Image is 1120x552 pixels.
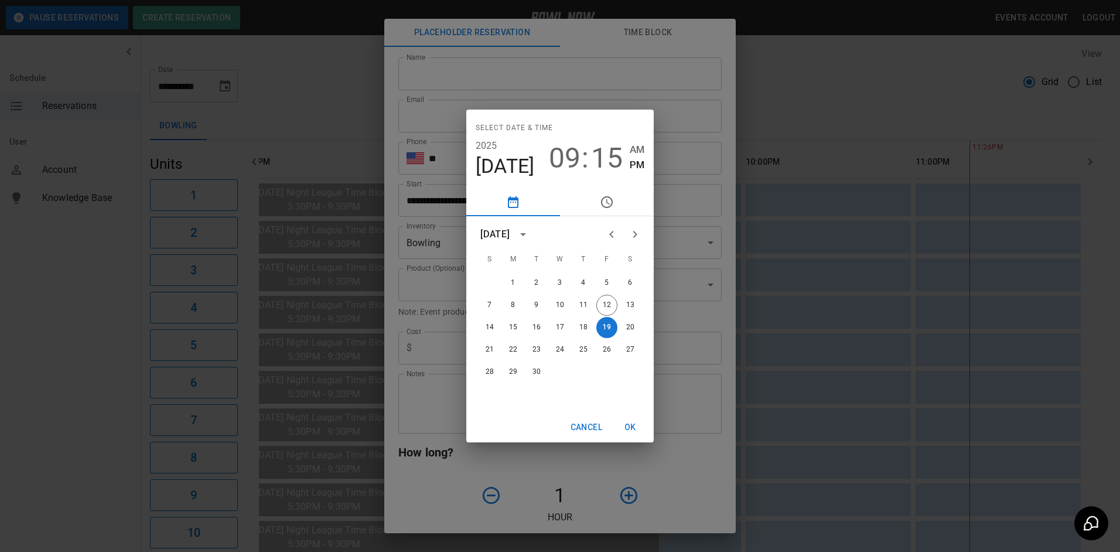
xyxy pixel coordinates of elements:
[503,317,524,338] button: 15
[526,362,547,383] button: 30
[476,154,535,179] button: [DATE]
[503,272,524,294] button: 1
[573,248,594,271] span: Thursday
[549,317,571,338] button: 17
[503,248,524,271] span: Monday
[549,248,571,271] span: Wednesday
[549,295,571,316] button: 10
[566,417,607,438] button: Cancel
[476,138,497,154] button: 2025
[479,295,500,316] button: 7
[549,339,571,360] button: 24
[479,248,500,271] span: Sunday
[526,317,547,338] button: 16
[549,272,571,294] button: 3
[479,362,500,383] button: 28
[549,142,581,175] button: 09
[591,142,623,175] button: 15
[573,339,594,360] button: 25
[480,227,510,241] div: [DATE]
[630,157,644,173] button: PM
[573,272,594,294] button: 4
[630,142,644,158] button: AM
[526,272,547,294] button: 2
[623,223,647,246] button: Next month
[600,223,623,246] button: Previous month
[526,339,547,360] button: 23
[596,272,617,294] button: 5
[573,317,594,338] button: 18
[476,119,553,138] span: Select date & time
[620,339,641,360] button: 27
[503,339,524,360] button: 22
[582,142,589,175] span: :
[612,417,649,438] button: OK
[596,295,617,316] button: 12
[503,295,524,316] button: 8
[620,272,641,294] button: 6
[620,317,641,338] button: 20
[620,295,641,316] button: 13
[573,295,594,316] button: 11
[503,362,524,383] button: 29
[596,339,617,360] button: 26
[513,224,533,244] button: calendar view is open, switch to year view
[596,317,617,338] button: 19
[479,339,500,360] button: 21
[526,248,547,271] span: Tuesday
[526,295,547,316] button: 9
[479,317,500,338] button: 14
[596,248,617,271] span: Friday
[620,248,641,271] span: Saturday
[466,188,560,216] button: pick date
[560,188,654,216] button: pick time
